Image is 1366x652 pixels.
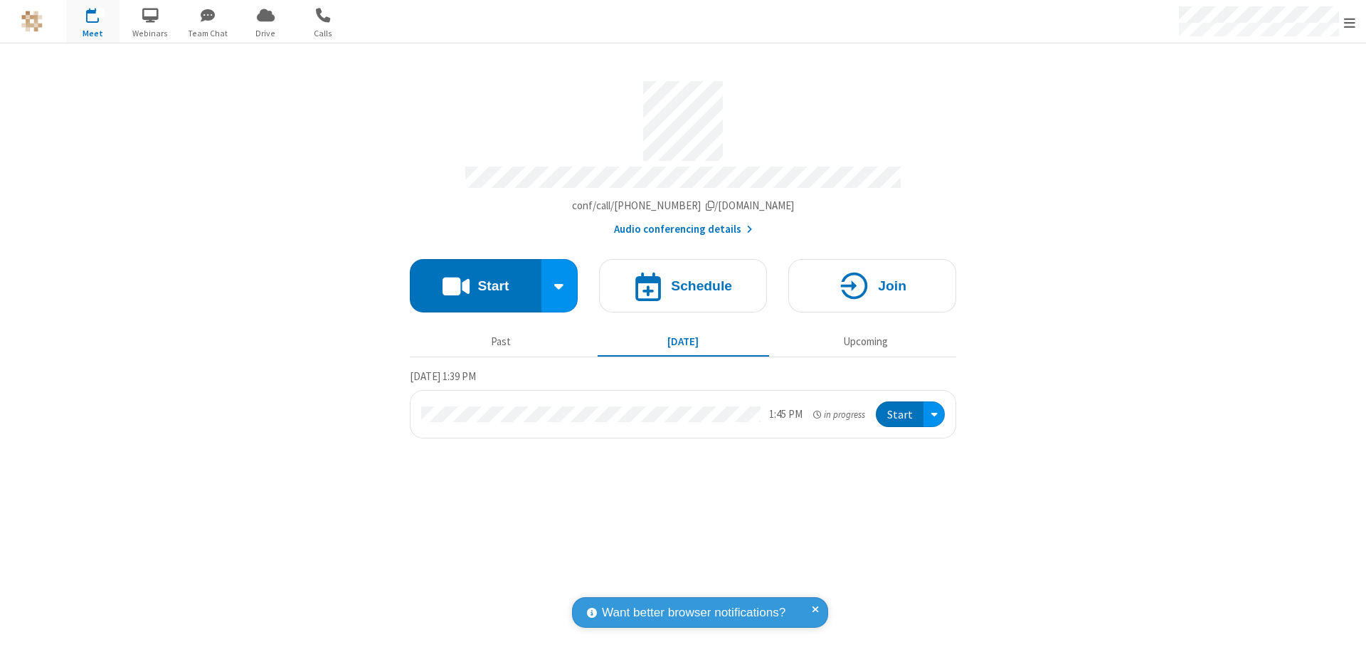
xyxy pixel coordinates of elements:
[410,368,956,439] section: Today's Meetings
[239,27,292,40] span: Drive
[614,221,753,238] button: Audio conferencing details
[1330,615,1355,642] iframe: Chat
[410,369,476,383] span: [DATE] 1:39 PM
[541,259,578,312] div: Start conference options
[181,27,235,40] span: Team Chat
[923,401,945,428] div: Open menu
[21,11,43,32] img: QA Selenium DO NOT DELETE OR CHANGE
[878,279,906,293] h4: Join
[769,406,803,423] div: 1:45 PM
[602,604,785,622] span: Want better browser notifications?
[599,259,767,312] button: Schedule
[410,259,541,312] button: Start
[813,408,865,421] em: in progress
[788,259,956,312] button: Join
[410,70,956,238] section: Account details
[96,8,105,19] div: 1
[572,198,795,214] button: Copy my meeting room linkCopy my meeting room link
[671,279,732,293] h4: Schedule
[477,279,509,293] h4: Start
[780,328,951,355] button: Upcoming
[124,27,177,40] span: Webinars
[66,27,120,40] span: Meet
[572,199,795,212] span: Copy my meeting room link
[876,401,923,428] button: Start
[598,328,769,355] button: [DATE]
[297,27,350,40] span: Calls
[415,328,587,355] button: Past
